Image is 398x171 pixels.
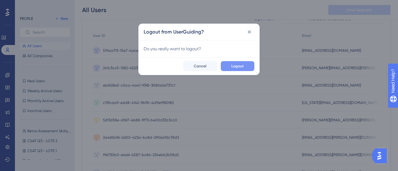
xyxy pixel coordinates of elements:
[194,64,206,69] span: Cancel
[231,64,244,69] span: Logout
[144,28,204,36] h2: Logout from UserGuiding?
[15,2,39,9] span: Need Help?
[144,45,254,52] div: Do you really want to logout?
[372,146,391,165] iframe: UserGuiding AI Assistant Launcher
